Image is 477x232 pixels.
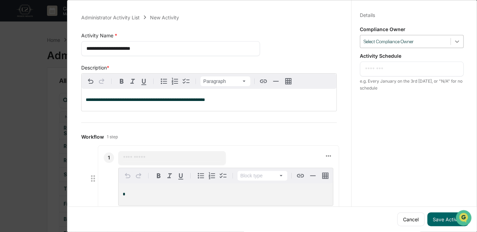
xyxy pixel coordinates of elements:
[81,33,115,38] span: Activity Name
[360,12,375,18] div: Details
[104,152,114,163] div: 1
[4,97,46,110] a: 🔎Data Lookup
[14,100,44,107] span: Data Lookup
[118,55,126,63] button: Start new chat
[57,87,86,94] span: Attestations
[50,87,56,93] div: 🗄️
[175,170,186,181] button: Underline
[138,76,149,87] button: Underline
[455,209,474,228] iframe: Open customer support
[4,84,47,96] a: 🖐️Preclearance
[107,134,118,139] span: 1 step
[7,53,19,65] img: 1746055101610-c473b297-6a78-478c-a979-82029cc54cd1
[360,26,464,32] p: Compliance Owner
[85,76,96,87] button: Undo Ctrl+Z
[237,171,287,180] button: Block type
[81,15,140,20] div: Administrator Activity List
[24,59,87,65] div: We're available if you need us!
[81,134,104,140] span: Workflow
[49,117,84,122] a: Powered byPylon
[14,87,45,94] span: Preclearance
[127,76,138,87] button: Italic
[7,87,12,93] div: 🖐️
[24,53,113,59] div: Start new chat
[150,15,179,20] div: New Activity
[7,14,126,25] p: How can we help?
[69,117,84,122] span: Pylon
[360,78,464,92] div: e.g. Every January on the 3rd [DATE], or "N/A" for no schedule
[360,53,464,59] p: Activity Schedule
[164,170,175,181] button: Italic
[47,84,88,96] a: 🗄️Attestations
[81,65,107,71] span: Description
[7,101,12,106] div: 🔎
[200,76,250,86] button: Block type
[153,170,164,181] button: Bold
[116,76,127,87] button: Bold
